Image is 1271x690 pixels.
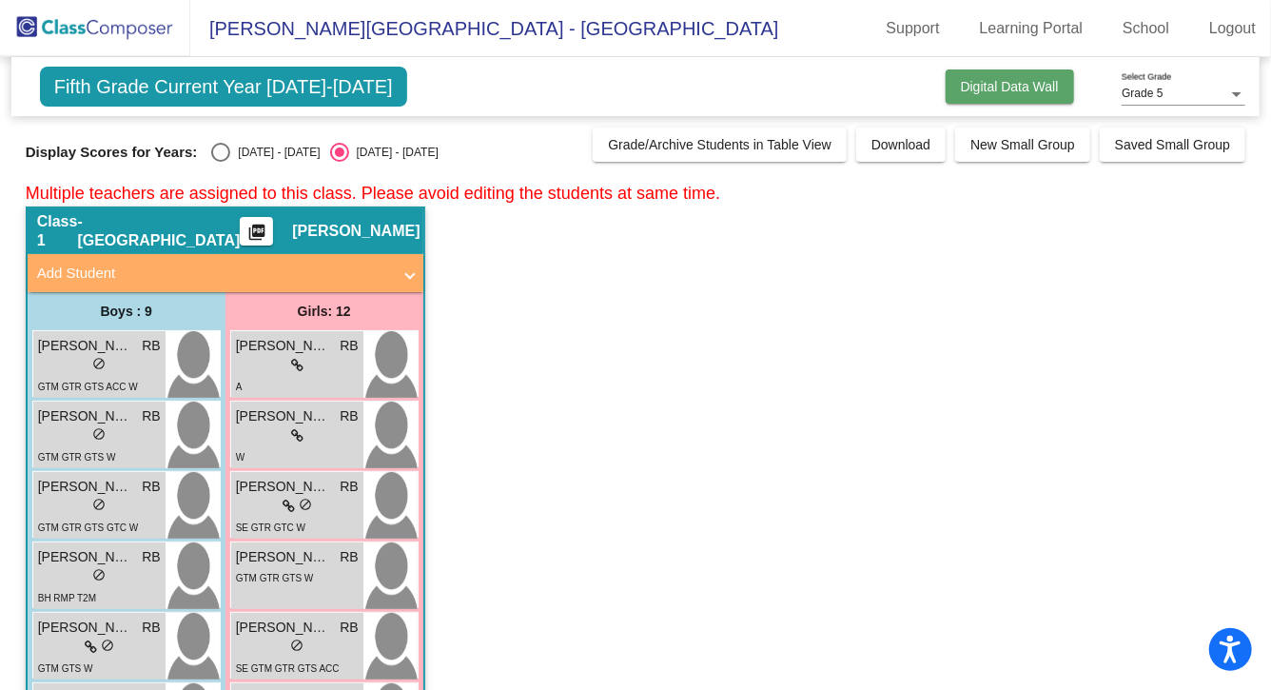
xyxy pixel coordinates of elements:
[142,618,160,638] span: RB
[38,663,93,674] span: GTM GTS W
[92,427,106,441] span: do_not_disturb_alt
[961,79,1059,94] span: Digital Data Wall
[608,137,831,152] span: Grade/Archive Students in Table View
[38,618,133,638] span: [PERSON_NAME]
[92,357,106,370] span: do_not_disturb_alt
[236,618,331,638] span: [PERSON_NAME]
[38,406,133,426] span: [PERSON_NAME]
[92,568,106,582] span: do_not_disturb_alt
[37,263,391,285] mat-panel-title: Add Student
[1122,87,1163,100] span: Grade 5
[955,128,1090,162] button: New Small Group
[38,452,116,463] span: GTM GTR GTS W
[1115,137,1230,152] span: Saved Small Group
[340,618,358,638] span: RB
[946,69,1074,104] button: Digital Data Wall
[236,382,243,392] span: A
[340,336,358,356] span: RB
[28,254,423,292] mat-expansion-panel-header: Add Student
[236,663,340,674] span: SE GTM GTR GTS ACC
[240,217,273,246] button: Print Students Details
[77,212,240,250] span: - [GEOGRAPHIC_DATA]
[236,522,305,533] span: SE GTR GTC W
[225,292,423,330] div: Girls: 12
[299,498,312,511] span: do_not_disturb_alt
[40,67,407,107] span: Fifth Grade Current Year [DATE]-[DATE]
[340,547,358,567] span: RB
[142,477,160,497] span: RB
[236,477,331,497] span: [PERSON_NAME]
[26,144,198,161] span: Display Scores for Years:
[142,406,160,426] span: RB
[349,144,439,161] div: [DATE] - [DATE]
[1194,13,1271,44] a: Logout
[236,336,331,356] span: [PERSON_NAME]
[970,137,1075,152] span: New Small Group
[856,128,946,162] button: Download
[101,639,114,652] span: do_not_disturb_alt
[236,547,331,567] span: [PERSON_NAME]
[340,406,358,426] span: RB
[290,639,303,652] span: do_not_disturb_alt
[1107,13,1184,44] a: School
[965,13,1099,44] a: Learning Portal
[38,522,139,533] span: GTM GTR GTS GTC W
[28,292,225,330] div: Boys : 9
[236,452,244,463] span: W
[292,222,420,241] span: [PERSON_NAME]
[340,477,358,497] span: RB
[230,144,320,161] div: [DATE] - [DATE]
[38,593,96,603] span: BH RMP T2M
[871,137,930,152] span: Download
[142,547,160,567] span: RB
[37,212,78,250] span: Class 1
[92,498,106,511] span: do_not_disturb_alt
[26,184,720,203] span: Multiple teachers are assigned to this class. Please avoid editing the students at same time.
[142,336,160,356] span: RB
[871,13,955,44] a: Support
[211,143,438,162] mat-radio-group: Select an option
[236,573,314,583] span: GTM GTR GTS W
[1100,128,1245,162] button: Saved Small Group
[38,547,133,567] span: [PERSON_NAME]
[245,223,268,249] mat-icon: picture_as_pdf
[38,477,133,497] span: [PERSON_NAME]
[236,406,331,426] span: [PERSON_NAME]
[38,382,138,392] span: GTM GTR GTS ACC W
[38,336,133,356] span: [PERSON_NAME]
[190,13,779,44] span: [PERSON_NAME][GEOGRAPHIC_DATA] - [GEOGRAPHIC_DATA]
[593,128,847,162] button: Grade/Archive Students in Table View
